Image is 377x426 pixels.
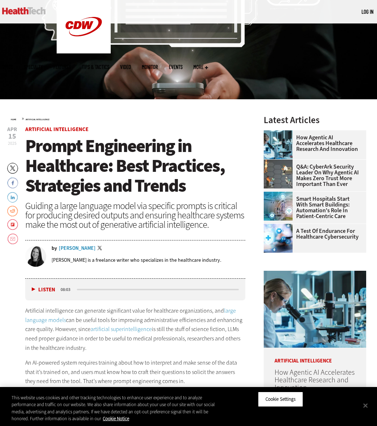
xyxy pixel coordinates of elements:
img: scientist looks through microscope in lab [264,130,293,159]
img: Healthcare cybersecurity [264,224,293,253]
a: Video [120,64,131,70]
span: More [193,64,208,70]
a: artificial superintelligence [91,325,152,333]
span: Prompt Engineering in Healthcare: Best Practices, Strategies and Trends [25,134,225,197]
img: Home [2,7,46,14]
a: Smart Hospitals Start With Smart Buildings: Automation's Role in Patient-Centric Care [264,196,362,219]
a: large language models [25,307,236,324]
div: Guiding a large language model via specific prompts is critical for producing desired outputs and... [25,201,245,229]
a: Features [53,64,71,70]
a: A Test of Endurance for Healthcare Cybersecurity [264,228,362,240]
p: Artificial intelligence can generate significant value for healthcare organizations, and can be u... [25,306,245,352]
img: Erin Laviola [25,246,46,267]
img: Group of humans and robots accessing a network [264,160,293,188]
div: This website uses cookies and other tracking technologies to enhance user experience and to analy... [12,394,226,422]
a: Smart hospital [264,192,296,197]
a: MonITor [142,64,158,70]
a: How Agentic AI Accelerates Healthcare Research and Innovation [264,135,362,152]
a: More information about your privacy [103,416,129,422]
a: Tips & Tactics [82,64,109,70]
p: An AI-powered system requires training about how to interpret and make sense of the data that it’... [25,358,245,386]
p: Artificial Intelligence [264,348,366,364]
p: [PERSON_NAME] is a freelance writer who specializes in the healthcare industry. [52,257,221,264]
button: Close [358,397,373,413]
span: Specialty [24,64,43,70]
a: CDW [57,48,111,55]
div: media player [25,279,245,300]
a: Events [169,64,183,70]
a: Q&A: CyberArk Security Leader on Why Agentic AI Makes Zero Trust More Important Than Ever [264,164,362,187]
div: duration [60,286,76,293]
a: Twitter [97,246,104,252]
div: » [11,116,245,121]
a: Artificial Intelligence [25,126,88,133]
a: Group of humans and robots accessing a network [264,160,296,165]
a: Home [11,118,16,121]
span: 2025 [8,140,17,146]
a: [PERSON_NAME] [59,246,96,251]
img: scientist looks through microscope in lab [264,271,366,348]
img: Smart hospital [264,192,293,221]
a: Log in [361,8,373,15]
a: Artificial Intelligence [26,118,49,121]
button: Listen [32,287,55,292]
span: by [52,246,57,251]
a: Healthcare cybersecurity [264,224,296,230]
button: Cookie Settings [258,392,303,407]
a: How Agentic AI Accelerates Healthcare Research and Innovation [275,368,355,392]
div: User menu [361,8,373,16]
span: 15 [7,133,17,140]
h3: Latest Articles [264,116,366,125]
a: scientist looks through microscope in lab [264,130,296,136]
span: Apr [7,127,17,132]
